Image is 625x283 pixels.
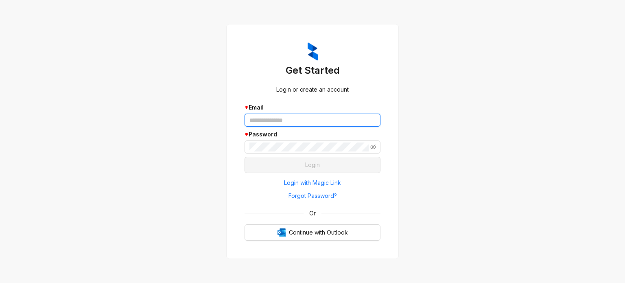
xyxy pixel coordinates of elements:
[245,224,380,241] button: OutlookContinue with Outlook
[245,189,380,202] button: Forgot Password?
[278,228,286,237] img: Outlook
[288,191,337,200] span: Forgot Password?
[245,64,380,77] h3: Get Started
[245,157,380,173] button: Login
[289,228,348,237] span: Continue with Outlook
[308,42,318,61] img: ZumaIcon
[245,103,380,112] div: Email
[370,144,376,150] span: eye-invisible
[284,178,341,187] span: Login with Magic Link
[245,85,380,94] div: Login or create an account
[304,209,321,218] span: Or
[245,130,380,139] div: Password
[245,176,380,189] button: Login with Magic Link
